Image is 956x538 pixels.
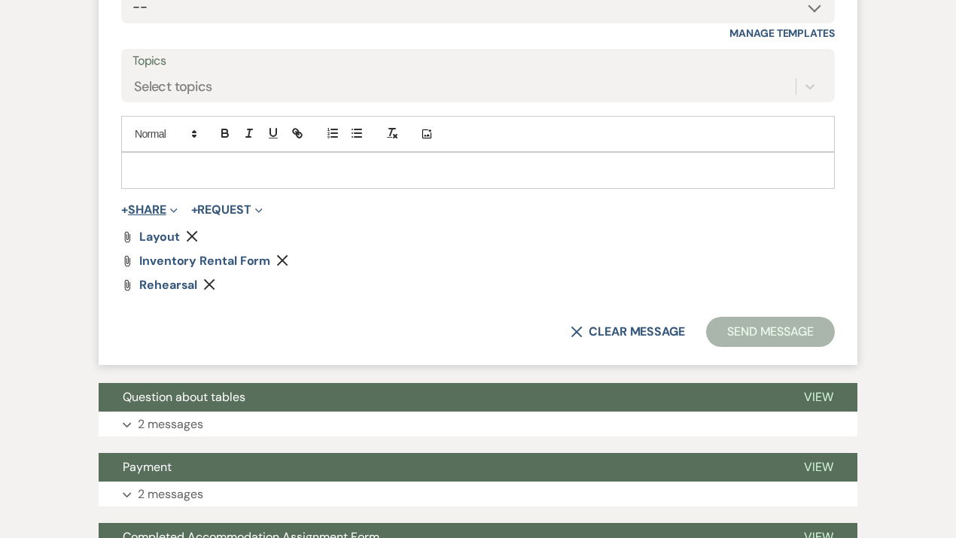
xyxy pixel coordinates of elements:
p: 2 messages [138,485,203,504]
button: View [780,383,857,412]
button: Clear message [571,326,685,338]
a: rehearsal [139,279,197,291]
button: Payment [99,453,780,482]
button: Request [191,204,263,216]
a: Inventory Rental Form [139,255,270,267]
label: Topics [132,50,824,72]
span: Payment [123,459,172,475]
div: Select topics [134,77,212,97]
p: 2 messages [138,415,203,434]
span: View [804,389,833,405]
span: + [121,204,128,216]
button: 2 messages [99,412,857,437]
button: View [780,453,857,482]
span: Inventory Rental Form [139,253,270,269]
a: Manage Templates [729,26,835,40]
button: Question about tables [99,383,780,412]
span: + [191,204,198,216]
button: 2 messages [99,482,857,507]
span: rehearsal [139,277,197,293]
a: layout [139,231,180,243]
button: Send Message [706,317,835,347]
span: View [804,459,833,475]
span: layout [139,229,180,245]
span: Question about tables [123,389,245,405]
button: Share [121,204,178,216]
